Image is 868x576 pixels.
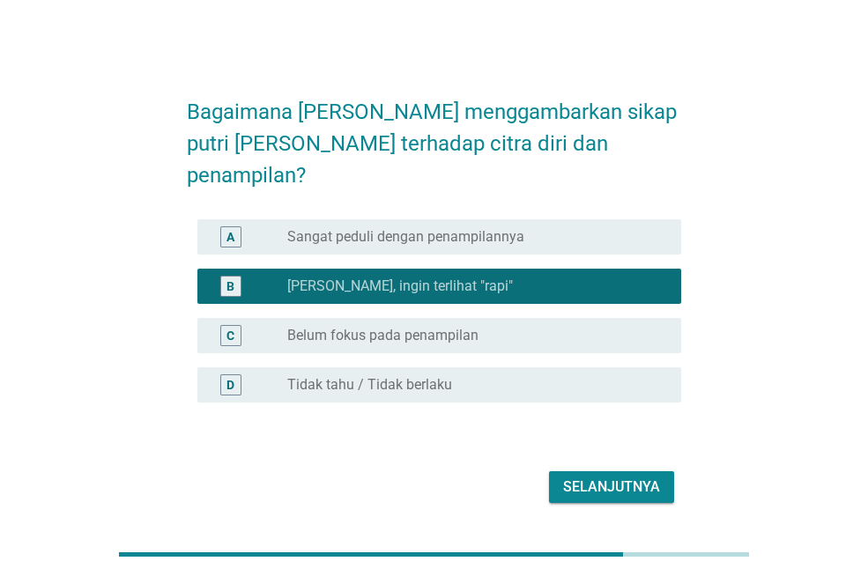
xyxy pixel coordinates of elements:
[226,375,234,394] div: D
[226,326,234,344] div: C
[226,277,234,295] div: B
[287,277,513,295] label: [PERSON_NAME], ingin terlihat "rapi"
[287,228,524,246] label: Sangat peduli dengan penampilannya
[226,227,234,246] div: A
[287,376,452,394] label: Tidak tahu / Tidak berlaku
[549,471,674,503] button: Selanjutnya
[187,78,681,191] h2: Bagaimana [PERSON_NAME] menggambarkan sikap putri [PERSON_NAME] terhadap citra diri dan penampilan?
[563,476,660,498] div: Selanjutnya
[287,327,479,344] label: Belum fokus pada penampilan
